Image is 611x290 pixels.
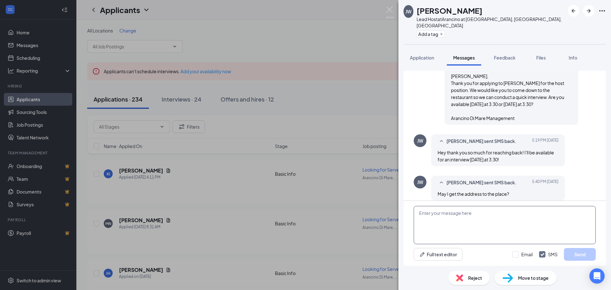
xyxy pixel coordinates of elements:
span: [DATE] 5:19 PM [532,138,558,145]
svg: Pen [419,251,425,258]
span: [PERSON_NAME], Thank you for applying to [PERSON_NAME] for the host position. We would like you t... [451,73,564,121]
span: Messages [453,55,475,60]
svg: SmallChevronUp [438,179,445,187]
span: [PERSON_NAME] sent SMS back. [446,179,516,187]
span: Hey thank you so much for reaching back! I'll be available for an interview [DATE] at 3:30! [438,150,554,162]
button: ArrowLeftNew [568,5,579,17]
svg: Ellipses [598,7,606,15]
span: Move to stage [518,274,549,281]
svg: ArrowLeftNew [570,7,577,15]
svg: Plus [439,32,443,36]
div: JW [405,8,411,15]
button: Full text editorPen [414,248,462,261]
div: Open Intercom Messenger [589,268,605,284]
button: Send [564,248,596,261]
span: Feedback [494,55,516,60]
span: Files [536,55,546,60]
span: [PERSON_NAME] sent SMS back. [446,138,516,145]
svg: ArrowRight [585,7,593,15]
span: May I get the address to the place? [438,191,509,197]
button: PlusAdd a tag [417,31,445,37]
div: Lead Host at Arancino at [GEOGRAPHIC_DATA], [GEOGRAPHIC_DATA], [GEOGRAPHIC_DATA] [417,16,565,29]
span: [DATE] 5:40 PM [532,179,558,187]
div: JW [417,179,423,185]
svg: SmallChevronUp [438,138,445,145]
span: Application [410,55,434,60]
span: Reject [468,274,482,281]
h1: [PERSON_NAME] [417,5,482,16]
div: JW [417,138,423,144]
button: ArrowRight [583,5,594,17]
span: Info [569,55,577,60]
